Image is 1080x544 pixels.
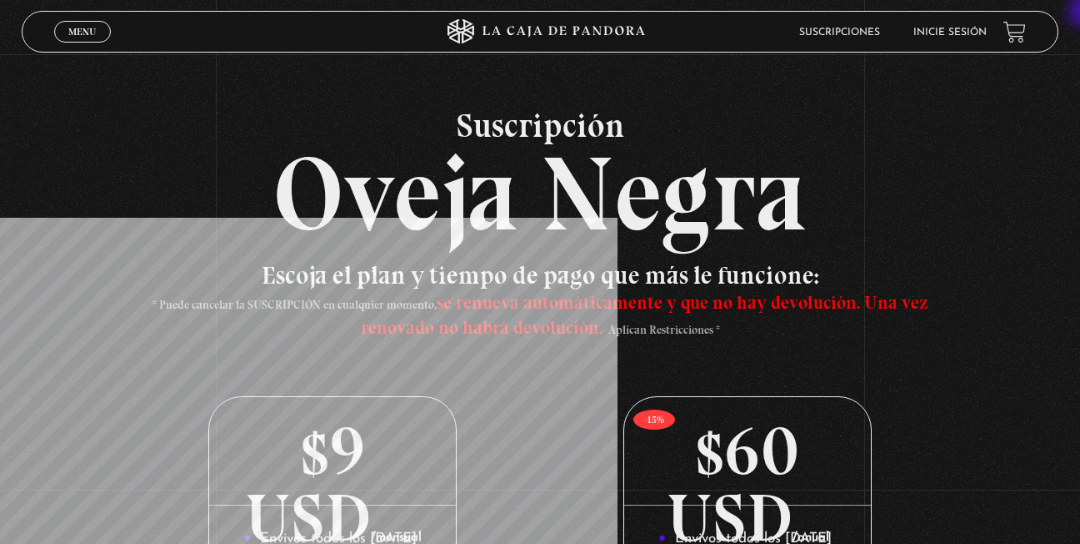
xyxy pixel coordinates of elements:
p: $9 USD [209,397,457,506]
span: Cerrar [62,41,102,53]
span: * Puede cancelar la SUSCRIPCIÓN en cualquier momento, - Aplican Restricciones * [152,298,928,337]
a: Inicie sesión [913,28,987,38]
span: Suscripción [22,108,1058,142]
a: View your shopping cart [1003,21,1026,43]
p: $60 USD [624,397,872,506]
span: Menu [68,27,96,37]
span: se renueva automáticamente y que no hay devolución. Una vez renovado no habrá devolución. [361,291,928,339]
h2: Oveja Negra [22,108,1058,246]
h3: Escoja el plan y tiempo de pago que más le funcione: [125,263,954,338]
a: Suscripciones [799,28,880,38]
